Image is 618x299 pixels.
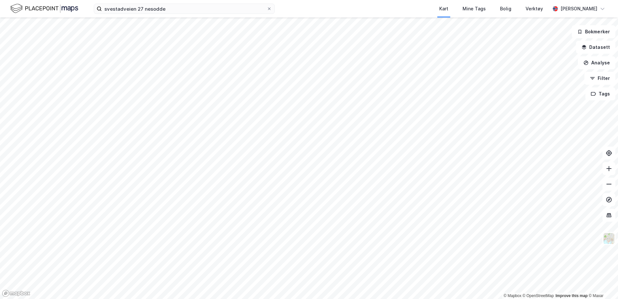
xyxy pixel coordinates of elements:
[523,293,554,298] a: OpenStreetMap
[576,41,615,54] button: Datasett
[439,5,448,13] div: Kart
[560,5,597,13] div: [PERSON_NAME]
[500,5,511,13] div: Bolig
[603,232,615,245] img: Z
[586,268,618,299] iframe: Chat Widget
[585,87,615,100] button: Tags
[2,290,30,297] a: Mapbox homepage
[463,5,486,13] div: Mine Tags
[102,4,267,14] input: Søk på adresse, matrikkel, gårdeiere, leietakere eller personer
[578,56,615,69] button: Analyse
[504,293,521,298] a: Mapbox
[572,25,615,38] button: Bokmerker
[556,293,588,298] a: Improve this map
[10,3,78,14] img: logo.f888ab2527a4732fd821a326f86c7f29.svg
[526,5,543,13] div: Verktøy
[584,72,615,85] button: Filter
